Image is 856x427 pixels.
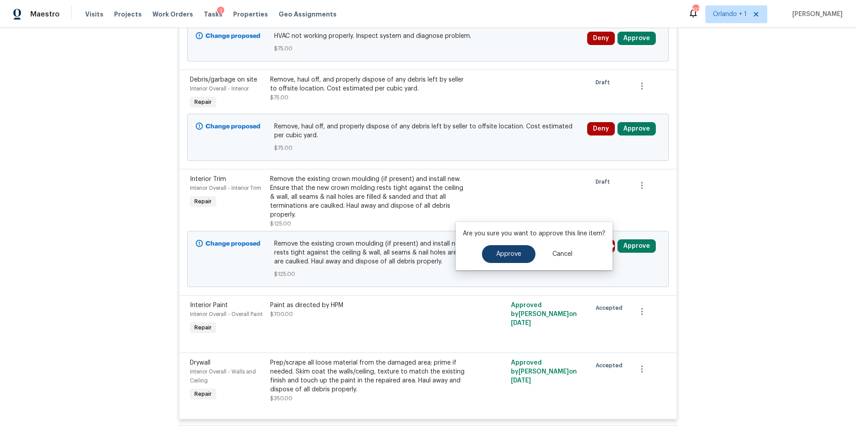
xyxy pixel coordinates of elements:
button: Approve [617,122,656,135]
span: Projects [114,10,142,19]
button: Deny [587,32,615,45]
b: Change proposed [206,33,260,39]
span: $125.00 [274,270,582,279]
span: $75.00 [274,144,582,152]
span: $350.00 [270,396,292,401]
div: 60 [692,5,699,14]
span: Drywall [190,360,210,366]
span: Remove, haul off, and properly dispose of any debris left by seller to offsite location. Cost est... [274,122,582,140]
p: Are you sure you want to approve this line item? [463,229,605,238]
span: Visits [85,10,103,19]
span: Tasks [204,11,222,17]
b: Change proposed [206,241,260,247]
span: Remove the existing crown moulding (if present) and install new. Ensure that the new crown moldin... [274,239,582,266]
span: $75.00 [270,95,288,100]
span: Properties [233,10,268,19]
span: Accepted [596,361,626,370]
span: Interior Overall - Interior Trim [190,185,261,191]
div: Remove the existing crown moulding (if present) and install new. Ensure that the new crown moldin... [270,175,465,219]
span: [DATE] [511,378,531,384]
div: Prep/scrape all loose material from the damaged area; prime if needed. Skim coat the walls/ceilin... [270,358,465,394]
button: Cancel [538,245,587,263]
div: Remove, haul off, and properly dispose of any debris left by seller to offsite location. Cost est... [270,75,465,93]
span: $125.00 [270,221,291,226]
button: Approve [482,245,535,263]
button: Approve [617,32,656,45]
b: Change proposed [206,123,260,130]
div: Paint as directed by HPM [270,301,465,310]
span: Draft [596,177,613,186]
span: $75.00 [274,44,582,53]
span: $700.00 [270,312,293,317]
span: Accepted [596,304,626,312]
span: Interior Overall - Interior [190,86,249,91]
span: [DATE] [511,320,531,326]
span: HVAC not working properly. Inspect system and diagnose problem. [274,32,582,41]
span: Approved by [PERSON_NAME] on [511,360,577,384]
span: Draft [596,78,613,87]
div: 1 [217,7,224,16]
span: Approved by [PERSON_NAME] on [511,302,577,326]
span: Repair [191,197,215,206]
span: Interior Overall - Walls and Ceiling [190,369,256,383]
span: Maestro [30,10,60,19]
span: Geo Assignments [279,10,337,19]
span: Interior Overall - Overall Paint [190,312,263,317]
span: Approve [496,251,521,258]
span: [PERSON_NAME] [789,10,843,19]
span: Repair [191,390,215,398]
span: Debris/garbage on site [190,77,257,83]
span: Cancel [552,251,572,258]
span: Orlando + 1 [713,10,747,19]
span: Work Orders [152,10,193,19]
span: Interior Paint [190,302,228,308]
button: Approve [617,239,656,253]
span: Repair [191,98,215,107]
span: Repair [191,323,215,332]
button: Deny [587,122,615,135]
span: Interior Trim [190,176,226,182]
